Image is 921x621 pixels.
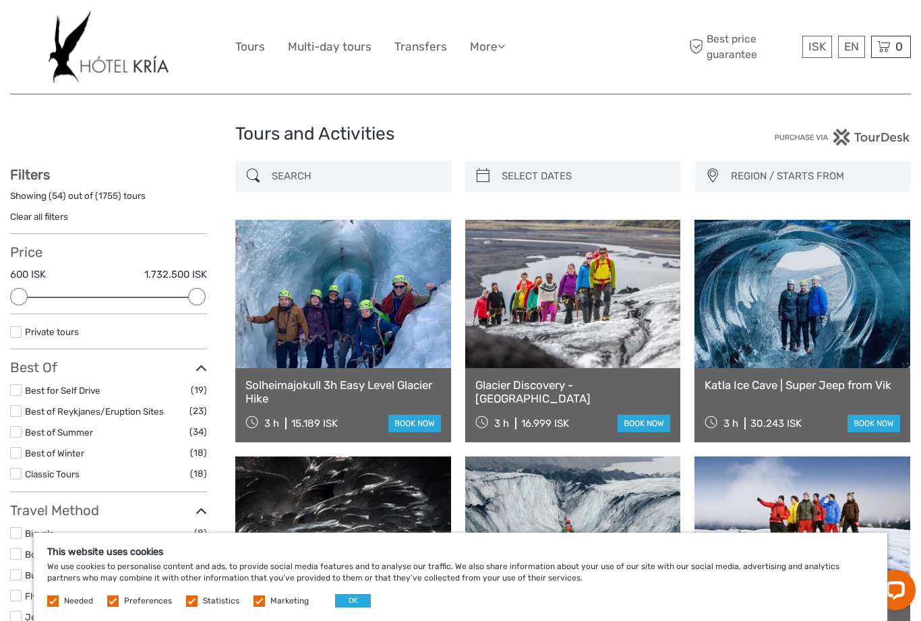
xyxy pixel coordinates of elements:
[25,448,84,459] a: Best of Winter
[25,427,93,438] a: Best of Summer
[494,417,509,430] span: 3 h
[335,594,371,608] button: OK
[64,595,93,607] label: Needed
[25,469,80,479] a: Classic Tours
[189,403,207,419] span: (23)
[838,36,865,58] div: EN
[124,595,172,607] label: Preferences
[723,417,738,430] span: 3 h
[10,167,50,183] strong: Filters
[34,533,887,621] div: We use cookies to personalise content and ads, to provide social media features and to analyse ou...
[750,417,802,430] div: 30.243 ISK
[893,40,905,53] span: 0
[291,417,338,430] div: 15.189 ISK
[10,211,68,222] a: Clear all filters
[288,37,372,57] a: Multi-day tours
[191,382,207,398] span: (19)
[189,424,207,440] span: (34)
[686,32,799,61] span: Best price guarantee
[470,37,505,57] a: More
[245,378,441,406] a: Solheimajokull 3h Easy Level Glacier Hike
[10,359,207,376] h3: Best Of
[47,546,874,558] h5: This website uses cookies
[25,326,79,337] a: Private tours
[25,591,50,601] a: Flying
[25,549,44,560] a: Boat
[864,564,921,621] iframe: LiveChat chat widget
[705,378,900,392] a: Katla Ice Cave | Super Jeep from Vik
[10,244,207,260] h3: Price
[266,165,444,188] input: SEARCH
[25,570,41,581] a: Bus
[521,417,569,430] div: 16.999 ISK
[774,129,911,146] img: PurchaseViaTourDesk.png
[10,268,46,282] label: 600 ISK
[10,502,207,519] h3: Travel Method
[848,415,900,432] a: book now
[25,528,55,539] a: Bicycle
[194,525,207,541] span: (8)
[808,40,826,53] span: ISK
[264,417,279,430] span: 3 h
[190,466,207,481] span: (18)
[235,123,686,145] h1: Tours and Activities
[52,189,63,202] label: 54
[25,406,164,417] a: Best of Reykjanes/Eruption Sites
[203,595,239,607] label: Statistics
[725,165,904,187] button: REGION / STARTS FROM
[98,189,118,202] label: 1755
[475,378,671,406] a: Glacier Discovery - [GEOGRAPHIC_DATA]
[394,37,447,57] a: Transfers
[25,385,100,396] a: Best for Self Drive
[270,595,309,607] label: Marketing
[49,10,168,84] img: 532-e91e591f-ac1d-45f7-9962-d0f146f45aa0_logo_big.jpg
[388,415,441,432] a: book now
[10,189,207,210] div: Showing ( ) out of ( ) tours
[496,165,674,188] input: SELECT DATES
[618,415,670,432] a: book now
[144,268,207,282] label: 1.732.500 ISK
[235,37,265,57] a: Tours
[190,445,207,461] span: (18)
